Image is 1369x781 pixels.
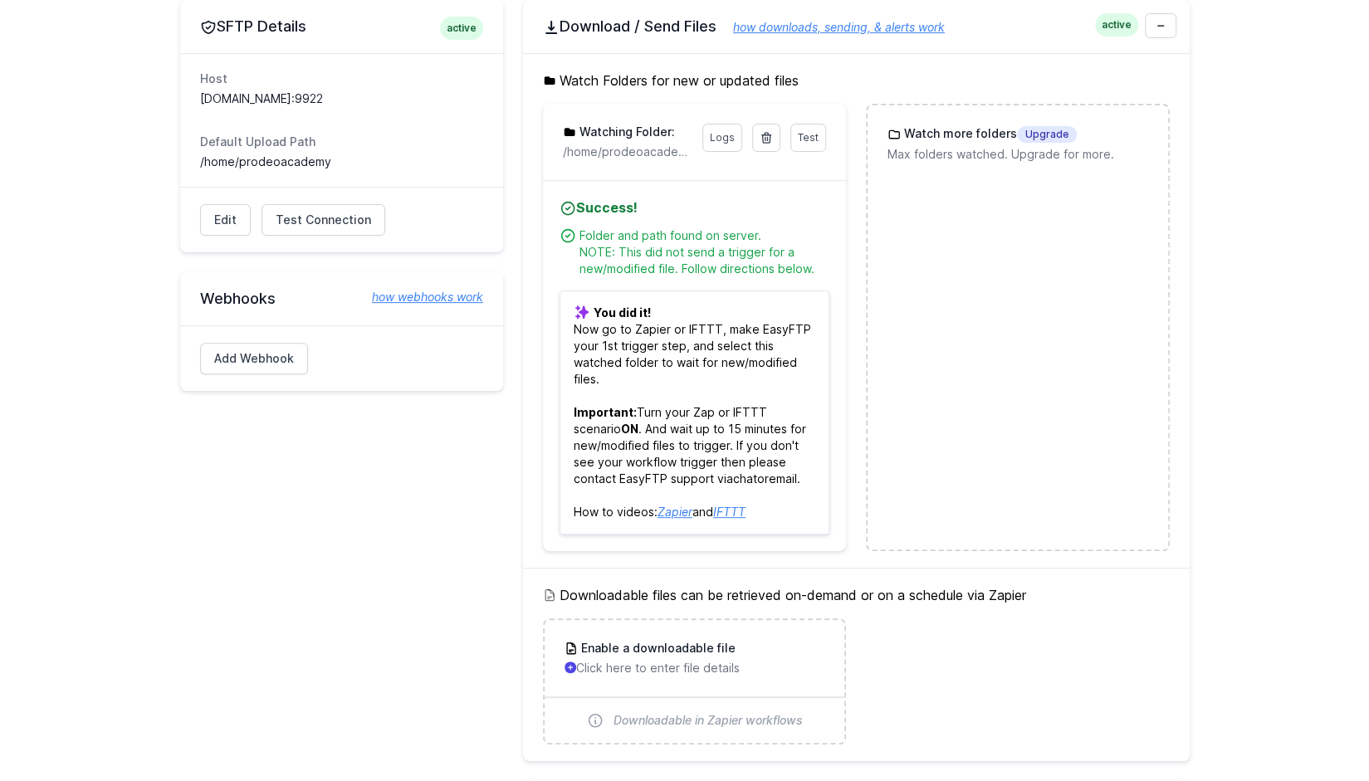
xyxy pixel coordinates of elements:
a: Watch more foldersUpgrade Max folders watched. Upgrade for more. [868,105,1167,183]
a: email [769,471,797,486]
div: Folder and path found on server. NOTE: This did not send a trigger for a new/modified file. Follo... [579,227,829,277]
b: Important: [574,405,637,419]
p: Now go to Zapier or IFTTT, make EasyFTP your 1st trigger step, and select this watched folder to ... [560,290,829,534]
span: Test Connection [276,212,371,228]
dt: Host [200,71,483,87]
a: Logs [702,124,742,152]
h4: Success! [560,198,829,217]
p: Click here to enter file details [565,660,824,676]
dd: [DOMAIN_NAME]:9922 [200,90,483,107]
h2: Webhooks [200,289,483,309]
b: ON [621,422,638,436]
a: chat [733,471,757,486]
span: Upgrade [1017,126,1077,143]
h3: Watching Folder: [576,124,675,140]
iframe: Drift Widget Chat Controller [1286,698,1349,761]
span: Test [798,131,819,144]
h5: Downloadable files can be retrieved on-demand or on a schedule via Zapier [543,585,1170,605]
a: Zapier [658,505,692,519]
dd: /home/prodeoacademy [200,154,483,170]
a: IFTTT [713,505,746,519]
span: active [1095,13,1138,37]
a: Test Connection [262,204,385,236]
a: Enable a downloadable file Click here to enter file details Downloadable in Zapier workflows [545,620,844,743]
h2: SFTP Details [200,17,483,37]
p: /home/prodeoacademy [563,144,692,160]
p: Max folders watched. Upgrade for more. [887,146,1147,163]
dt: Default Upload Path [200,134,483,150]
a: Test [790,124,826,152]
h3: Enable a downloadable file [578,640,736,657]
h5: Watch Folders for new or updated files [543,71,1170,90]
span: active [440,17,483,40]
a: how downloads, sending, & alerts work [716,20,945,34]
a: how webhooks work [355,289,483,305]
b: You did it! [594,305,651,320]
span: Downloadable in Zapier workflows [614,712,803,729]
h3: Watch more folders [901,125,1077,143]
a: Edit [200,204,251,236]
a: Add Webhook [200,343,308,374]
h2: Download / Send Files [543,17,1170,37]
